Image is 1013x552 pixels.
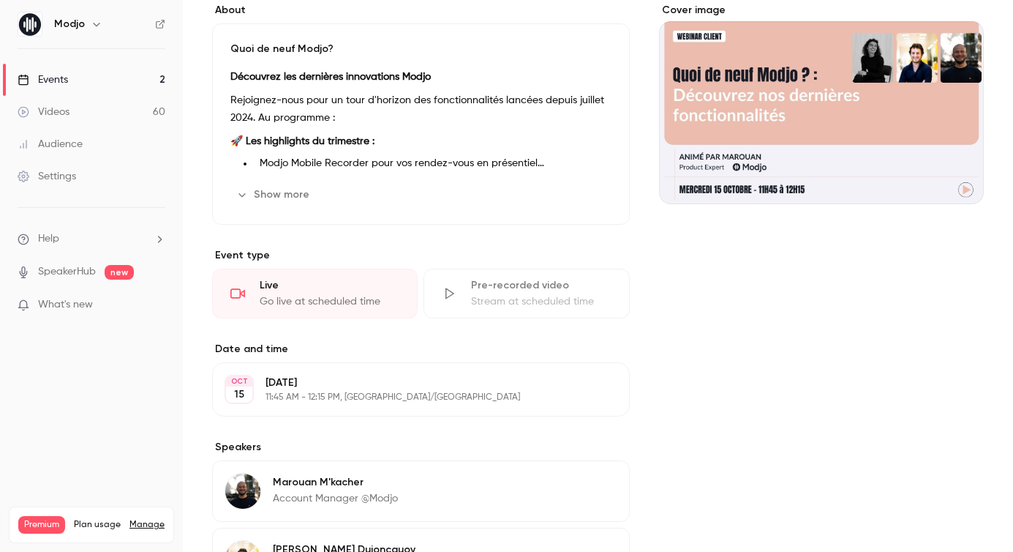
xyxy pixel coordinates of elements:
section: Cover image [659,3,984,204]
div: Pre-recorded videoStream at scheduled time [423,269,629,318]
div: Audience [18,137,83,152]
p: Event type [212,248,630,263]
span: What's new [38,297,93,313]
iframe: Noticeable Trigger [148,299,165,312]
label: Cover image [659,3,984,18]
strong: Découvrez les dernières innovations Modjo [230,72,431,82]
div: Pre-recorded video [471,278,611,293]
span: new [105,265,134,280]
div: Stream at scheduled time [471,294,611,309]
div: LiveGo live at scheduled time [212,269,418,318]
a: SpeakerHub [38,264,96,280]
div: OCT [226,376,252,387]
div: Videos [18,105,69,119]
p: 15 [234,387,244,402]
li: help-dropdown-opener [18,231,165,247]
div: Go live at scheduled time [260,294,399,309]
p: Rejoignez-nous pour un tour d'horizon des fonctionnalités lancées depuis juillet 2024. Au program... [230,92,611,127]
div: Settings [18,169,76,184]
span: Premium [18,516,65,534]
strong: 🚀 Les highlights du trimestre : [230,136,374,146]
label: About [212,3,630,18]
p: Marouan M'kacher [273,475,398,490]
h6: Modjo [54,17,85,31]
label: Speakers [212,440,630,455]
button: Show more [230,183,318,206]
p: Account Manager @Modjo [273,491,398,506]
p: Quoi de neuf Modjo? [230,42,611,56]
img: Modjo [18,12,42,36]
a: Manage [129,519,165,531]
li: Modjo Mobile Recorder pour vos rendez-vous en présentiel [254,156,611,171]
p: [DATE] [266,376,552,390]
img: Marouan M'kacher [225,474,260,509]
p: 11:45 AM - 12:15 PM, [GEOGRAPHIC_DATA]/[GEOGRAPHIC_DATA] [266,392,552,403]
div: Events [18,72,68,87]
span: Help [38,231,59,247]
div: Marouan M'kacherMarouan M'kacherAccount Manager @Modjo [212,460,630,522]
span: Plan usage [74,519,121,531]
div: Live [260,278,399,293]
label: Date and time [212,342,630,357]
